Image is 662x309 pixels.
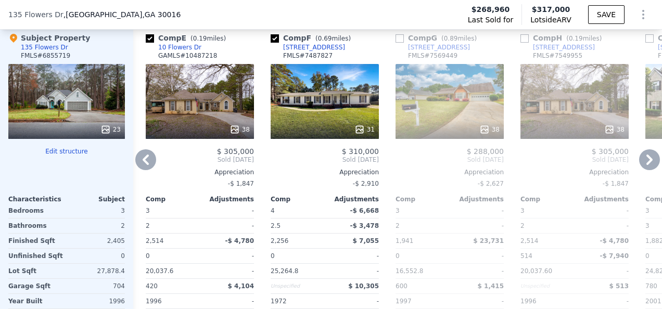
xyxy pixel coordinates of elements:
div: - [452,249,504,263]
div: 3 [69,203,125,218]
span: $ 1,415 [478,282,504,290]
div: 38 [479,124,500,135]
span: 3 [396,207,400,214]
span: , GA 30016 [142,10,181,19]
span: ( miles) [186,35,230,42]
div: 10 Flowers Dr [158,43,201,51]
span: 780 [645,282,657,290]
div: Unspecified [520,279,572,293]
a: [STREET_ADDRESS] [396,43,470,51]
span: , [GEOGRAPHIC_DATA] [63,9,181,20]
span: -$ 1,847 [603,180,629,187]
div: Comp [271,195,325,203]
div: Bathrooms [8,218,65,233]
div: Adjustments [450,195,504,203]
div: Adjustments [325,195,379,203]
div: - [202,249,254,263]
span: 514 [520,252,532,260]
div: Comp [146,195,200,203]
span: 0.19 [193,35,207,42]
div: Subject [67,195,125,203]
div: - [327,264,379,278]
div: 2 [69,218,125,233]
div: Lot Sqft [8,264,65,278]
span: Sold [DATE] [520,156,629,164]
div: Appreciation [520,168,629,176]
div: - [452,218,504,233]
div: FMLS # 7549955 [533,51,582,60]
span: 0.19 [569,35,583,42]
span: -$ 4,780 [600,237,629,244]
div: Bedrooms [8,203,65,218]
span: 1,941 [396,237,413,244]
div: Finished Sqft [8,234,65,248]
div: 2 [396,218,448,233]
div: - [577,294,629,308]
span: 0 [645,252,650,260]
div: Garage Sqft [8,279,65,293]
span: -$ 1,847 [228,180,254,187]
span: -$ 6,668 [350,207,379,214]
span: $ 310,000 [342,147,379,156]
span: 0.89 [444,35,458,42]
div: Comp [520,195,575,203]
div: 2,405 [69,234,125,248]
span: $ 513 [609,282,629,290]
div: Characteristics [8,195,67,203]
div: FMLS # 7487827 [283,51,333,60]
div: Subject Property [8,33,90,43]
span: -$ 3,478 [350,222,379,229]
span: -$ 7,940 [600,252,629,260]
div: 1996 [69,294,125,308]
span: 3 [146,207,150,214]
div: Year Built [8,294,65,308]
span: $ 4,104 [228,282,254,290]
span: $ 288,000 [467,147,504,156]
span: 2,514 [520,237,538,244]
div: - [577,264,629,278]
div: Appreciation [146,168,254,176]
div: - [452,294,504,308]
div: 0 [69,249,125,263]
div: - [202,203,254,218]
span: 135 Flowers Dr [8,9,63,20]
div: 1996 [146,294,198,308]
div: - [452,264,504,278]
span: -$ 4,780 [225,237,254,244]
span: 2,256 [271,237,288,244]
a: [STREET_ADDRESS] [520,43,595,51]
div: FMLS # 7569449 [408,51,457,60]
span: ( miles) [437,35,481,42]
span: $317,000 [532,5,570,14]
div: 2 [146,218,198,233]
div: - [577,218,629,233]
div: FMLS # 6855719 [21,51,70,60]
div: [STREET_ADDRESS] [533,43,595,51]
div: [STREET_ADDRESS] [283,43,345,51]
div: 1996 [520,294,572,308]
div: Adjustments [575,195,629,203]
div: 1972 [271,294,323,308]
button: Edit structure [8,147,125,156]
span: $ 10,305 [348,282,379,290]
div: 135 Flowers Dr [21,43,68,51]
span: Sold [DATE] [271,156,379,164]
div: - [202,218,254,233]
div: Comp G [396,33,481,43]
div: 27,878.4 [69,264,125,278]
div: 31 [354,124,375,135]
span: 4 [271,207,275,214]
span: 420 [146,282,158,290]
div: Comp E [146,33,230,43]
button: Show Options [633,4,654,25]
span: $ 7,055 [353,237,379,244]
div: 38 [604,124,625,135]
div: Unfinished Sqft [8,249,65,263]
span: -$ 2,627 [478,180,504,187]
span: 3 [520,207,525,214]
a: [STREET_ADDRESS] [271,43,345,51]
div: GAMLS # 10487218 [158,51,217,60]
span: $ 23,731 [473,237,504,244]
div: 1997 [396,294,448,308]
div: Comp [396,195,450,203]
